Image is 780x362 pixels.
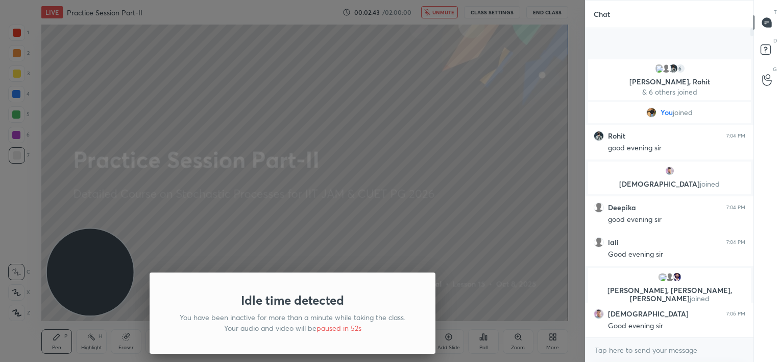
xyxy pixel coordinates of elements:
div: 6 [675,63,686,74]
div: 7:04 PM [726,239,745,245]
img: 3 [657,272,668,282]
p: [PERSON_NAME], Rohit [594,78,745,86]
p: [PERSON_NAME], [PERSON_NAME], [PERSON_NAME] [594,286,745,303]
img: c45aa34c5ceb498eabd9c86759d599e2.jpg [594,309,604,319]
p: [DEMOGRAPHIC_DATA] [594,180,745,188]
p: D [773,37,777,44]
h1: Idle time detected [241,293,344,308]
div: 7:06 PM [726,311,745,317]
div: good evening sir [608,215,745,225]
img: c45aa34c5ceb498eabd9c86759d599e2.jpg [665,166,675,176]
span: paused in 52s [316,323,361,333]
p: G [773,65,777,73]
h6: lali [608,238,619,247]
img: 510ebc19f8734d96b43c8e4fc9fbdc4e.jpg [594,131,604,141]
div: Good evening sir [608,250,745,260]
h6: Deepika [608,203,636,212]
img: f612823862264c45a86ed2785f2b4366.jpg [672,272,682,282]
p: You have been inactive for more than a minute while taking the class. Your audio and video will be [174,312,411,333]
span: joined [700,179,720,189]
img: default.png [661,63,671,74]
span: joined [690,293,710,303]
p: Chat [586,1,618,28]
img: 5e1f66a2e018416d848ccd0b71c63bf1.jpg [646,107,656,118]
img: 3 [654,63,664,74]
div: 7:04 PM [726,205,745,211]
h6: [DEMOGRAPHIC_DATA] [608,309,689,319]
p: T [774,8,777,16]
span: You [661,108,673,117]
div: grid [586,57,753,337]
h6: Rohit [608,131,625,141]
p: & 6 others joined [594,88,745,96]
div: good evening sir [608,143,745,153]
div: 7:04 PM [726,133,745,139]
img: default.png [594,237,604,247]
span: joined [673,108,693,117]
img: default.png [665,272,675,282]
img: 510ebc19f8734d96b43c8e4fc9fbdc4e.jpg [668,63,678,74]
div: Good evening sir [608,321,745,331]
img: default.png [594,202,604,213]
